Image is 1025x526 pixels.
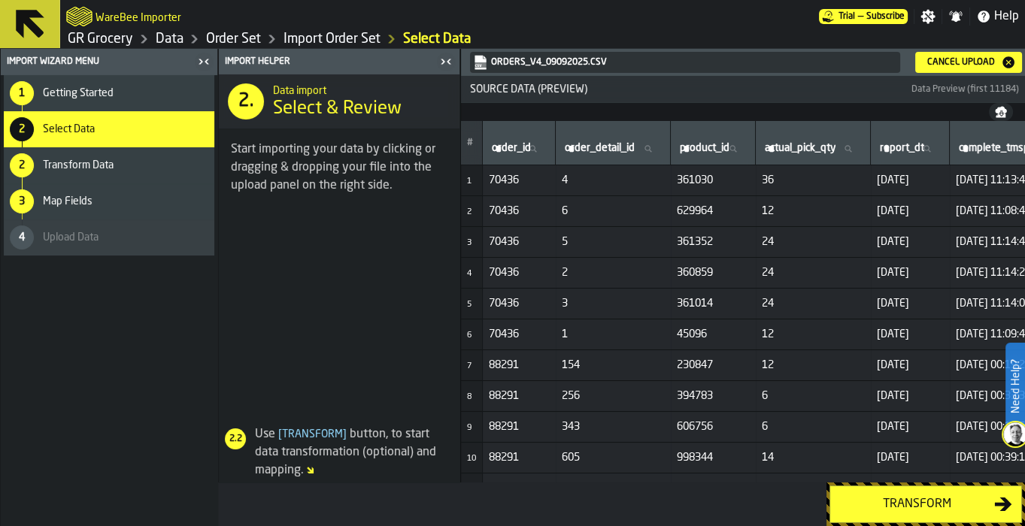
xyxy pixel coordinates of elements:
span: 360859 [677,267,750,279]
header: Import Wizard Menu [1,49,217,75]
span: Source Data (Preview) [464,83,908,95]
div: 3 [10,189,34,213]
span: 45096 [677,328,750,340]
span: Map Fields [43,195,92,207]
span: 605 [562,452,665,464]
span: 629964 [677,205,750,217]
span: 2 [562,267,665,279]
label: button-toggle-Help [970,8,1025,26]
span: 70436 [489,298,550,310]
span: 4 [467,270,472,278]
div: title-Select & Review [219,74,459,128]
input: label [762,139,864,159]
span: [DATE] [877,236,944,248]
span: 70436 [489,267,550,279]
a: link-to-/wh/i/e451d98b-95f6-4604-91ff-c80219f9c36d/data/orders/ [206,31,261,47]
span: 5 [467,301,472,309]
span: 154 [562,359,665,371]
span: 9 [467,424,472,432]
span: [DATE] [877,359,944,371]
span: Data Preview (first 11184) [911,84,1019,95]
button: button-Transform [829,485,1022,523]
span: 4 [562,174,665,186]
span: 14 [762,452,865,464]
div: 4 [10,225,34,249]
span: 606756 [677,421,750,433]
span: 8 [467,393,472,401]
label: button-toggle-Notifications [942,9,969,24]
a: link-to-/wh/i/e451d98b-95f6-4604-91ff-c80219f9c36d [68,31,133,47]
button: button- [461,76,1025,103]
span: [DATE] [877,421,944,433]
span: 3 [562,298,665,310]
span: Transform [275,429,350,440]
span: Trial [838,11,855,22]
li: menu Select Data [4,111,214,147]
div: Start importing your data by clicking or dragging & dropping your file into the upload panel on t... [231,141,447,195]
span: 1 [562,328,665,340]
span: 24 [762,298,865,310]
label: button-toggle-Settings [914,9,942,24]
span: 10 [467,455,476,463]
label: button-toggle-Close me [193,53,214,71]
span: [DATE] [877,328,944,340]
span: 361014 [677,298,750,310]
span: — [858,11,863,22]
span: 70436 [489,236,550,248]
span: 70436 [489,328,550,340]
span: 6 [762,390,865,402]
input: label [562,139,664,159]
span: 343 [562,421,665,433]
span: 12 [762,205,865,217]
span: [DATE] [877,298,944,310]
span: 361352 [677,236,750,248]
label: button-toggle-Close me [435,53,456,71]
button: button-Cancel Upload [915,52,1022,73]
span: Subscribe [866,11,905,22]
div: Transform [839,495,994,513]
span: 70436 [489,205,550,217]
span: 1 [467,177,472,186]
nav: Breadcrumb [66,30,543,48]
span: 6 [762,421,865,433]
li: menu Getting Started [4,75,214,111]
span: label [880,142,924,154]
span: Upload Data [43,231,99,243]
span: 12 [762,359,865,371]
input: label [677,139,749,159]
span: 394783 [677,390,750,402]
span: ] [343,429,347,440]
span: 5 [562,236,665,248]
span: 6 [467,331,472,340]
span: 70436 [489,174,550,186]
span: 12 [762,328,865,340]
input: label [489,139,549,159]
span: [DATE] [877,452,944,464]
h2: Sub Title [273,82,447,97]
span: label [492,142,531,154]
a: link-to-/wh/i/e451d98b-95f6-4604-91ff-c80219f9c36d/pricing/ [819,9,908,24]
a: link-to-/wh/i/e451d98b-95f6-4604-91ff-c80219f9c36d/data [156,31,183,47]
a: link-to-/wh/i/e451d98b-95f6-4604-91ff-c80219f9c36d/import/orders [403,31,471,47]
span: 998344 [677,452,750,464]
span: [DATE] [877,174,944,186]
div: 2. [228,83,264,119]
span: Getting Started [43,87,114,99]
li: menu Transform Data [4,147,214,183]
span: 7 [467,362,472,370]
li: menu Map Fields [4,183,214,219]
span: 88291 [489,359,550,371]
div: Cancel Upload [921,57,1001,68]
div: Import Helper [222,56,435,67]
span: 88291 [489,452,550,464]
span: Transform Data [43,159,114,171]
span: 88291 [489,421,550,433]
span: [DATE] [877,267,944,279]
div: Menu Subscription [819,9,908,24]
div: 1 [10,81,34,105]
span: Help [994,8,1019,26]
a: link-to-undefined [473,55,894,70]
a: logo-header [66,3,92,30]
span: [DATE] [877,205,944,217]
span: 6 [562,205,665,217]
